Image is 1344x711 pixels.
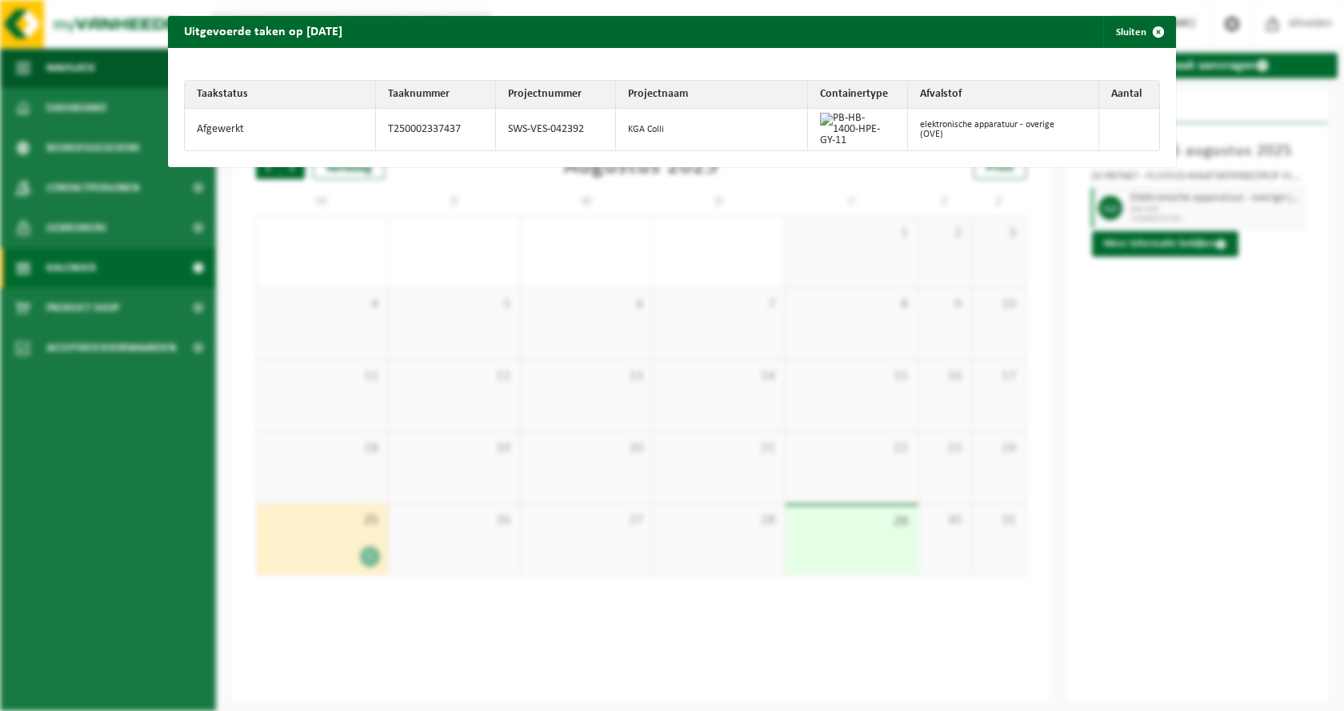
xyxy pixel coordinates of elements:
[820,113,887,146] img: PB-HB-1400-HPE-GY-11
[376,81,496,109] th: Taaknummer
[1103,16,1174,48] button: Sluiten
[908,109,1099,150] td: elektronische apparatuur - overige (OVE)
[1099,81,1159,109] th: Aantal
[496,81,616,109] th: Projectnummer
[168,16,358,46] h2: Uitgevoerde taken op [DATE]
[376,109,496,150] td: T250002337437
[616,109,807,150] td: KGA Colli
[616,81,807,109] th: Projectnaam
[908,81,1099,109] th: Afvalstof
[185,81,376,109] th: Taakstatus
[496,109,616,150] td: SWS-VES-042392
[185,109,376,150] td: Afgewerkt
[808,81,908,109] th: Containertype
